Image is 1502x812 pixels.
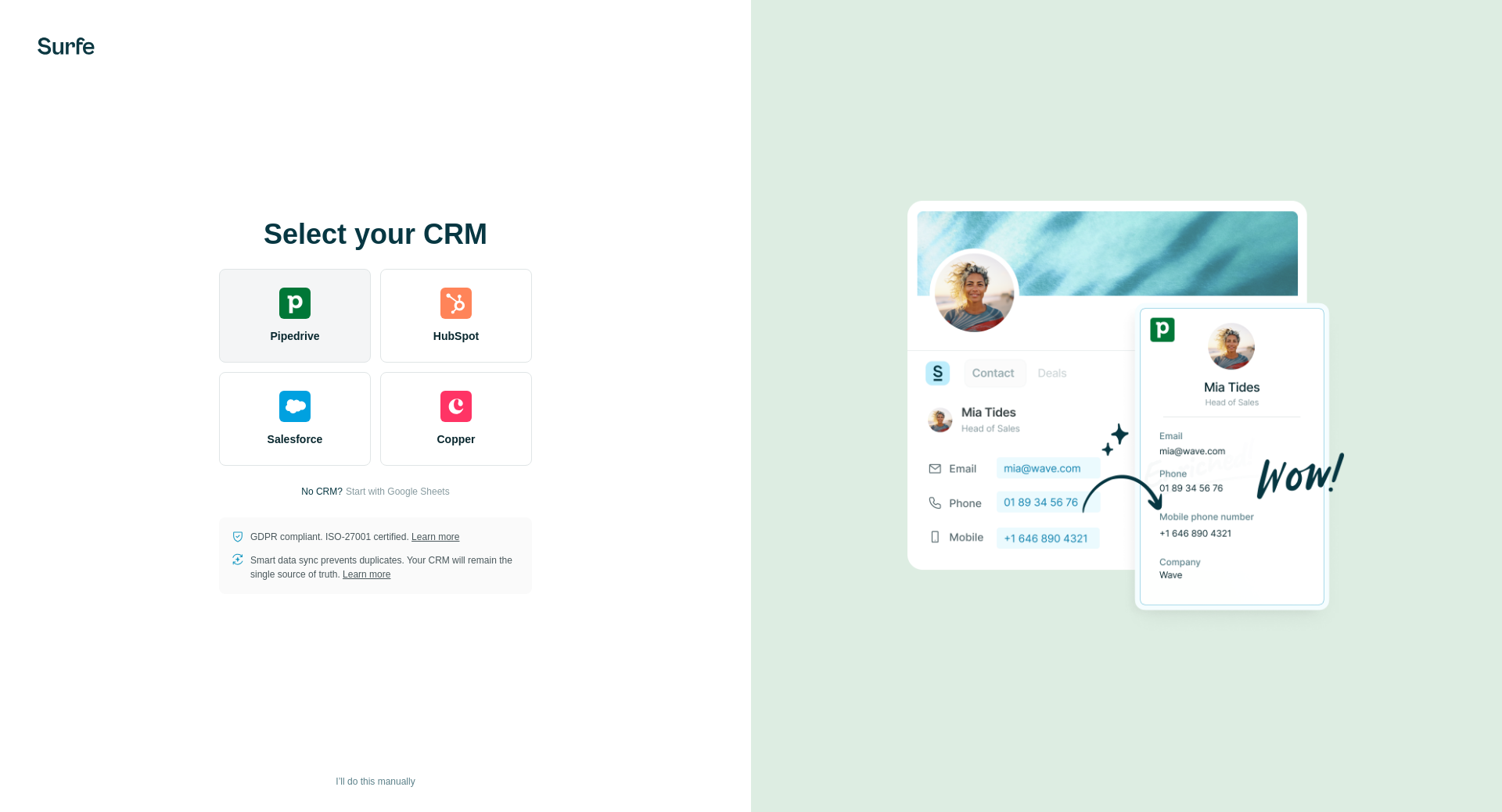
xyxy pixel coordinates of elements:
p: No CRM? [301,485,343,499]
img: copper's logo [440,391,472,422]
button: Start with Google Sheets [346,485,450,499]
span: Salesforce [268,431,323,447]
a: Learn more [411,531,459,542]
button: I’ll do this manually [325,770,426,793]
p: Smart data sync prevents duplicates. Your CRM will remain the single source of truth. [250,553,519,581]
span: Copper [437,431,476,447]
h1: Select your CRM [219,219,532,250]
img: salesforce's logo [279,391,311,422]
span: HubSpot [433,328,479,344]
img: PIPEDRIVE image [907,174,1346,639]
img: Surfe's logo [38,38,95,55]
img: hubspot's logo [440,288,472,319]
span: Pipedrive [270,328,319,344]
p: GDPR compliant. ISO-27001 certified. [250,530,459,544]
img: pipedrive's logo [279,288,311,319]
a: Learn more [343,569,390,580]
span: I’ll do this manually [336,774,415,789]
